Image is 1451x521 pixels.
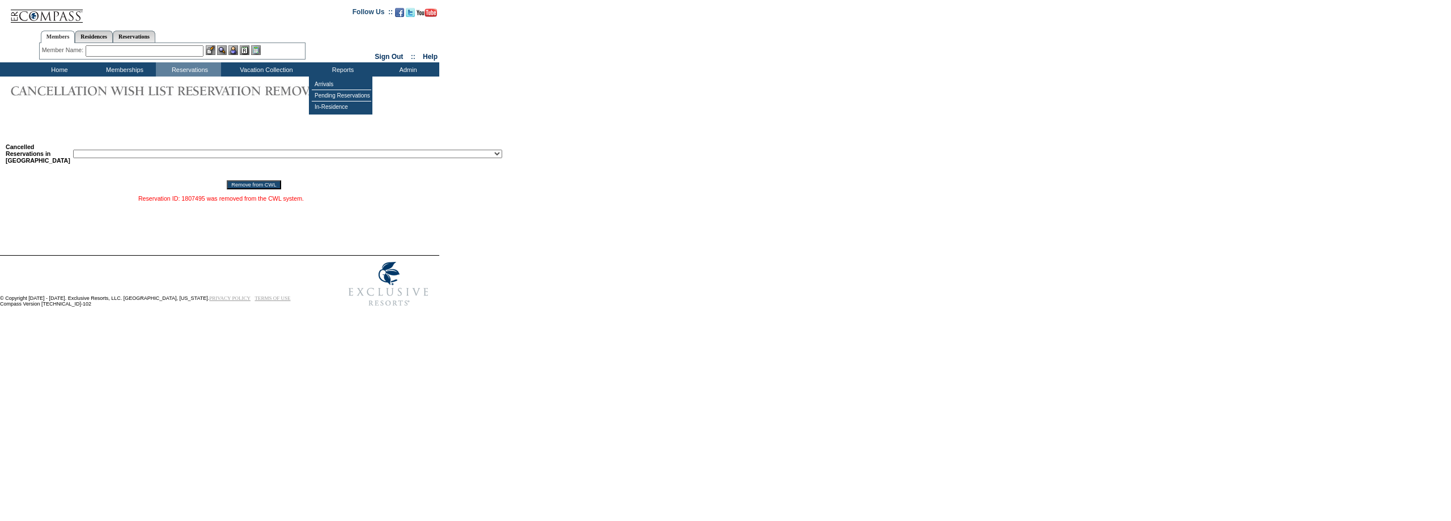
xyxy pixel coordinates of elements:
[417,9,437,17] img: Subscribe to our YouTube Channel
[209,295,251,301] a: PRIVACY POLICY
[375,53,403,61] a: Sign Out
[353,7,393,20] td: Follow Us ::
[75,31,113,43] a: Residences
[255,295,291,301] a: TERMS OF USE
[41,31,75,43] a: Members
[338,256,439,312] img: Exclusive Resorts
[395,11,404,18] a: Become our fan on Facebook
[113,31,155,43] a: Reservations
[156,62,221,77] td: Reservations
[138,195,304,202] span: Reservation ID: 1807495 was removed from the CWL system.
[312,79,371,90] td: Arrivals
[251,45,261,55] img: b_calculator.gif
[374,62,439,77] td: Admin
[309,62,374,77] td: Reports
[228,45,238,55] img: Impersonate
[417,11,437,18] a: Subscribe to our YouTube Channel
[42,45,86,55] div: Member Name:
[91,62,156,77] td: Memberships
[240,45,249,55] img: Reservations
[217,45,227,55] img: View
[395,8,404,17] img: Become our fan on Facebook
[406,11,415,18] a: Follow us on Twitter
[206,45,215,55] img: b_edit.gif
[423,53,438,61] a: Help
[411,53,415,61] span: ::
[312,90,371,101] td: Pending Reservations
[312,101,371,112] td: In-Residence
[227,180,281,189] input: Remove from CWL
[406,8,415,17] img: Follow us on Twitter
[26,62,91,77] td: Home
[6,79,346,102] img: Cancellation Wish List Reservation Removal
[221,62,309,77] td: Vacation Collection
[6,143,70,164] b: Cancelled Reservations in [GEOGRAPHIC_DATA]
